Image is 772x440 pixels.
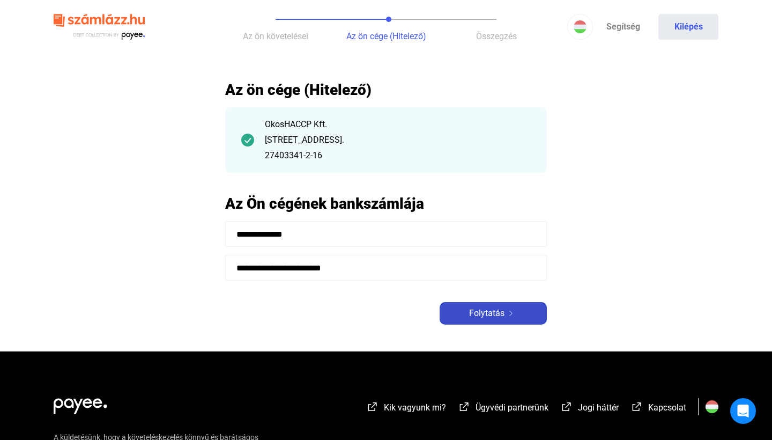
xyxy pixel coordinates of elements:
[648,402,686,413] span: Kapcsolat
[265,134,531,146] div: [STREET_ADDRESS].
[54,10,145,45] img: szamlazzhu-logo
[366,401,379,412] img: external-link-white
[440,302,547,325] button: Folytatásarrow-right-white
[265,149,531,162] div: 27403341-2-16
[54,392,107,414] img: white-payee-white-dot.svg
[630,404,686,414] a: external-link-whiteKapcsolat
[458,404,548,414] a: external-link-whiteÜgyvédi partnerünk
[384,402,446,413] span: Kik vagyunk mi?
[658,14,718,40] button: Kilépés
[578,402,619,413] span: Jogi háttér
[593,14,653,40] a: Segítség
[476,402,548,413] span: Ügyvédi partnerünk
[730,398,756,424] div: Open Intercom Messenger
[265,118,531,131] div: OkosHACCP Kft.
[225,194,547,213] h2: Az Ön cégének bankszámlája
[346,31,426,41] span: Az ön cége (Hitelező)
[574,20,587,33] img: HU
[476,31,517,41] span: Összegzés
[458,401,471,412] img: external-link-white
[243,31,308,41] span: Az ön követelései
[366,404,446,414] a: external-link-whiteKik vagyunk mi?
[241,134,254,146] img: checkmark-darker-green-circle
[567,14,593,40] button: HU
[706,400,718,413] img: HU.svg
[560,404,619,414] a: external-link-whiteJogi háttér
[630,401,643,412] img: external-link-white
[504,311,517,316] img: arrow-right-white
[560,401,573,412] img: external-link-white
[469,307,504,320] span: Folytatás
[225,80,547,99] h2: Az ön cége (Hitelező)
